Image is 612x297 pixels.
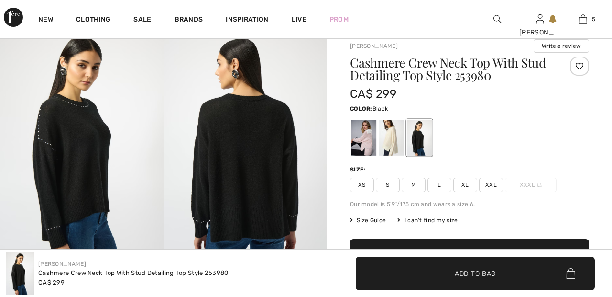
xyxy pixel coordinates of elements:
span: Inspiration [226,15,268,25]
img: Cashmere Crew Neck Top with Stud Detailing Top Style 253980. 2 [164,28,327,274]
img: My Bag [579,13,587,25]
div: I can't find my size [397,216,458,225]
div: Our model is 5'9"/175 cm and wears a size 6. [350,200,589,208]
span: XXL [479,178,503,192]
h1: Cashmere Crew Neck Top With Stud Detailing Top Style 253980 [350,57,549,81]
button: Write a review [534,39,589,53]
span: 5 [592,15,595,23]
a: Brands [175,15,203,25]
a: Sale [133,15,151,25]
a: 5 [562,13,604,25]
span: S [376,178,400,192]
img: Bag.svg [566,268,575,279]
img: ring-m.svg [537,183,542,187]
a: Clothing [76,15,110,25]
div: Cashmere Crew Neck Top With Stud Detailing Top Style 253980 [38,268,229,278]
a: [PERSON_NAME] [38,261,86,267]
span: XL [453,178,477,192]
button: Add to Bag [356,257,595,290]
span: Add to Bag [455,268,496,278]
div: Black [407,120,432,156]
div: Rose [351,120,376,156]
span: M [402,178,426,192]
button: Add to Bag [350,239,589,273]
a: Live [292,14,306,24]
span: XS [350,178,374,192]
span: L [427,178,451,192]
a: Prom [329,14,349,24]
span: CA$ 299 [38,279,65,286]
img: 1ère Avenue [4,8,23,27]
a: [PERSON_NAME] [350,43,398,49]
span: CA$ 299 [350,87,396,101]
img: search the website [493,13,502,25]
a: New [38,15,53,25]
span: Size Guide [350,216,386,225]
span: Color: [350,105,372,112]
div: Size: [350,165,368,174]
div: Vanilla 30 [379,120,404,156]
img: My Info [536,13,544,25]
span: Help [21,7,40,15]
span: XXXL [505,178,557,192]
a: Sign In [536,14,544,23]
div: [PERSON_NAME] [519,27,561,37]
img: Cashmere Crew Neck Top with Stud Detailing Top Style 253980 [6,252,34,295]
span: Black [372,105,388,112]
